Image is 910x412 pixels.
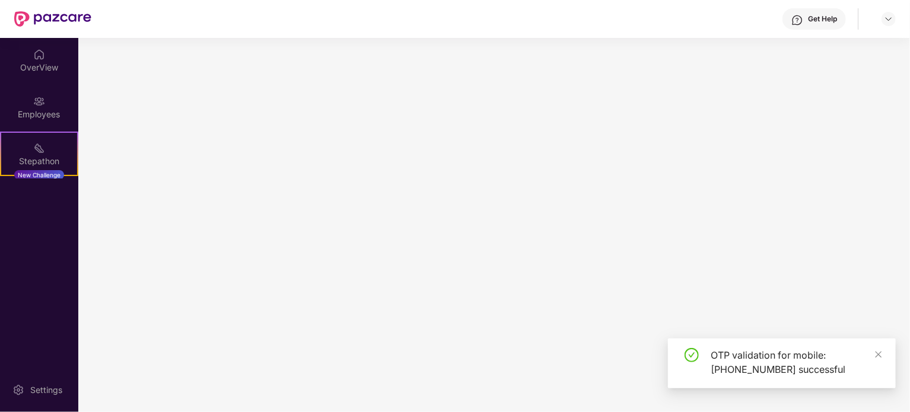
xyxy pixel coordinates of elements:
[874,350,883,359] span: close
[685,348,699,362] span: check-circle
[791,14,803,26] img: svg+xml;base64,PHN2ZyBpZD0iSGVscC0zMngzMiIgeG1sbnM9Imh0dHA6Ly93d3cudzMub3JnLzIwMDAvc3ZnIiB3aWR0aD...
[884,14,893,24] img: svg+xml;base64,PHN2ZyBpZD0iRHJvcGRvd24tMzJ4MzIiIHhtbG5zPSJodHRwOi8vd3d3LnczLm9yZy8yMDAwL3N2ZyIgd2...
[33,95,45,107] img: svg+xml;base64,PHN2ZyBpZD0iRW1wbG95ZWVzIiB4bWxucz0iaHR0cDovL3d3dy53My5vcmcvMjAwMC9zdmciIHdpZHRoPS...
[33,142,45,154] img: svg+xml;base64,PHN2ZyB4bWxucz0iaHR0cDovL3d3dy53My5vcmcvMjAwMC9zdmciIHdpZHRoPSIyMSIgaGVpZ2h0PSIyMC...
[808,14,837,24] div: Get Help
[14,170,64,180] div: New Challenge
[1,155,77,167] div: Stepathon
[33,49,45,60] img: svg+xml;base64,PHN2ZyBpZD0iSG9tZSIgeG1sbnM9Imh0dHA6Ly93d3cudzMub3JnLzIwMDAvc3ZnIiB3aWR0aD0iMjAiIG...
[12,384,24,396] img: svg+xml;base64,PHN2ZyBpZD0iU2V0dGluZy0yMHgyMCIgeG1sbnM9Imh0dHA6Ly93d3cudzMub3JnLzIwMDAvc3ZnIiB3aW...
[711,348,882,376] div: OTP validation for mobile: [PHONE_NUMBER] successful
[27,384,66,396] div: Settings
[14,11,91,27] img: New Pazcare Logo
